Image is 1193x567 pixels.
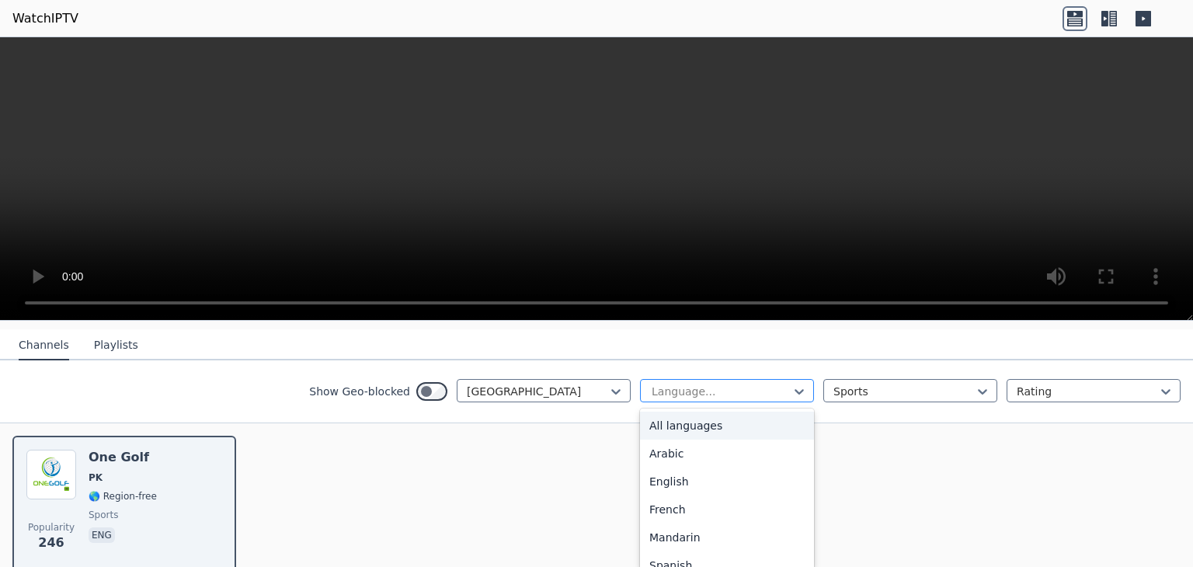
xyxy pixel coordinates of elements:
a: WatchIPTV [12,9,78,28]
label: Show Geo-blocked [309,384,410,399]
div: All languages [640,412,814,440]
span: 246 [38,534,64,552]
div: Mandarin [640,524,814,551]
div: Arabic [640,440,814,468]
div: French [640,496,814,524]
p: eng [89,527,115,543]
img: One Golf [26,450,76,499]
span: Popularity [28,521,75,534]
button: Channels [19,331,69,360]
div: English [640,468,814,496]
span: sports [89,509,118,521]
h6: One Golf [89,450,157,465]
span: 🌎 Region-free [89,490,157,503]
button: Playlists [94,331,138,360]
span: PK [89,471,103,484]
